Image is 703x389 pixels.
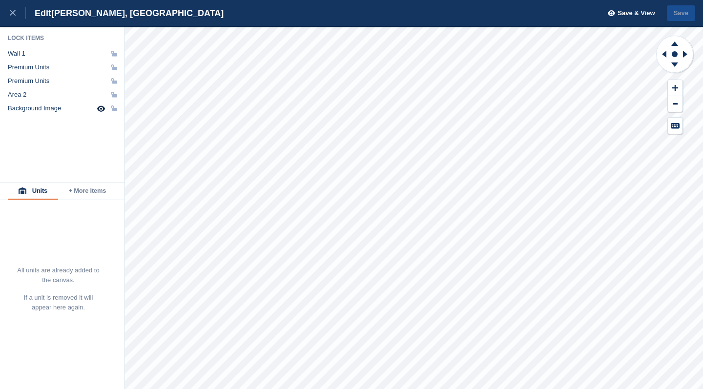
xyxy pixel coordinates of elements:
[8,91,26,99] div: Area 2
[26,7,224,19] div: Edit [PERSON_NAME], [GEOGRAPHIC_DATA]
[602,5,655,21] button: Save & View
[667,5,695,21] button: Save
[8,183,58,200] button: Units
[58,183,117,200] button: + More Items
[8,50,25,58] div: Wall 1
[17,293,100,312] p: If a unit is removed it will appear here again.
[8,63,49,71] div: Premium Units
[668,118,682,134] button: Keyboard Shortcuts
[668,80,682,96] button: Zoom In
[668,96,682,112] button: Zoom Out
[8,104,61,112] div: Background Image
[618,8,655,18] span: Save & View
[17,266,100,285] p: All units are already added to the canvas.
[8,77,49,85] div: Premium Units
[8,34,117,42] div: Lock Items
